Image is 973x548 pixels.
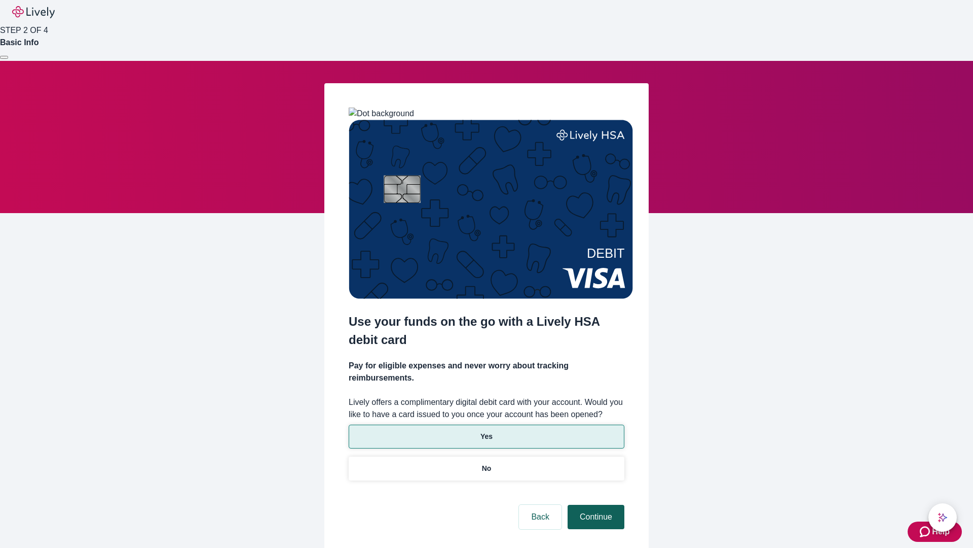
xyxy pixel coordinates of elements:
img: Lively [12,6,55,18]
p: Yes [480,431,493,442]
p: No [482,463,492,474]
svg: Lively AI Assistant [938,512,948,523]
label: Lively offers a complimentary digital debit card with your account. Would you like to have a card... [349,396,624,421]
button: Zendesk support iconHelp [908,522,962,542]
h4: Pay for eligible expenses and never worry about tracking reimbursements. [349,360,624,384]
h2: Use your funds on the go with a Lively HSA debit card [349,313,624,349]
button: Continue [568,505,624,529]
span: Help [932,526,950,538]
button: Yes [349,425,624,449]
img: Dot background [349,108,414,120]
img: Debit card [349,120,633,299]
button: No [349,457,624,481]
svg: Zendesk support icon [920,526,932,538]
button: chat [928,503,957,532]
button: Back [519,505,562,529]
